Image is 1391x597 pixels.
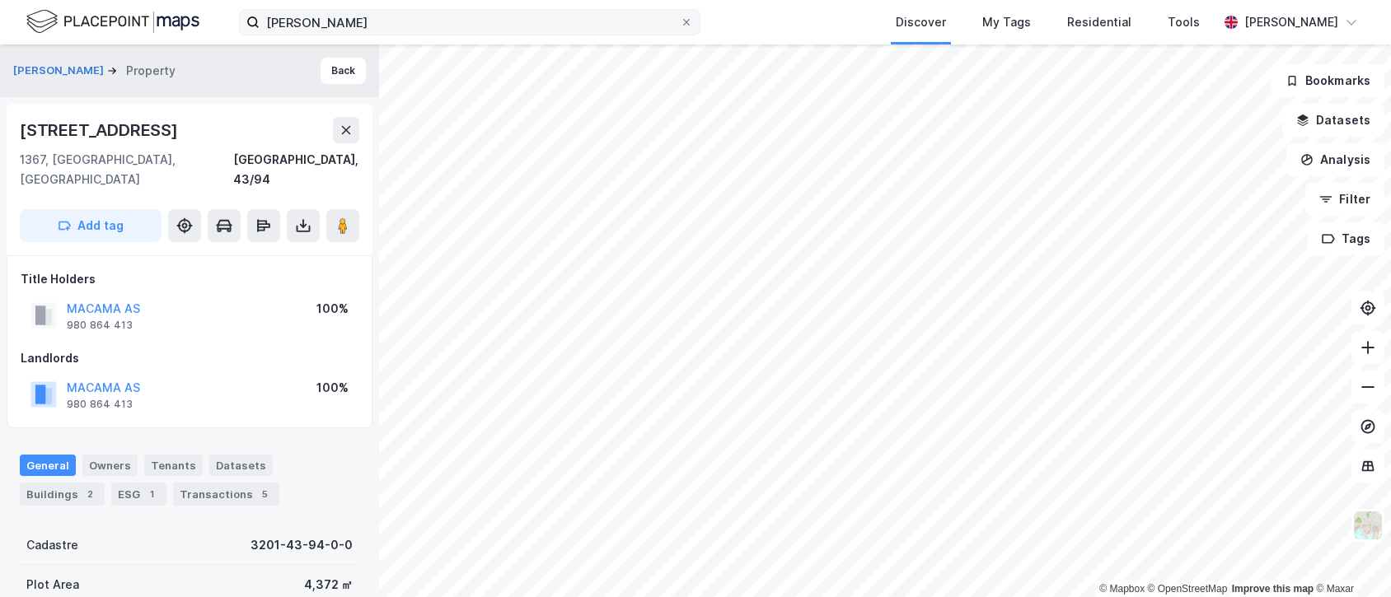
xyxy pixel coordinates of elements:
[20,455,76,476] div: General
[260,10,680,35] input: Search by address, cadastre, landlords, tenants or people
[1272,64,1384,97] button: Bookmarks
[1305,183,1384,216] button: Filter
[1309,518,1391,597] iframe: Chat Widget
[21,348,358,368] div: Landlords
[256,486,273,502] div: 5
[20,150,233,189] div: 1367, [GEOGRAPHIC_DATA], [GEOGRAPHIC_DATA]
[233,150,359,189] div: [GEOGRAPHIC_DATA], 43/94
[1232,583,1314,595] a: Improve this map
[111,483,166,506] div: ESG
[126,61,176,81] div: Property
[20,117,181,143] div: [STREET_ADDRESS]
[21,269,358,289] div: Title Holders
[173,483,279,506] div: Transactions
[1099,583,1145,595] a: Mapbox
[321,58,366,84] button: Back
[1067,12,1131,32] div: Residential
[316,299,349,319] div: 100%
[251,535,353,555] div: 3201-43-94-0-0
[26,575,79,595] div: Plot Area
[20,483,105,506] div: Buildings
[304,575,353,595] div: 4,372 ㎡
[82,486,98,502] div: 2
[82,455,138,476] div: Owners
[1286,143,1384,176] button: Analysis
[1148,583,1228,595] a: OpenStreetMap
[1168,12,1200,32] div: Tools
[1282,104,1384,137] button: Datasets
[143,486,160,502] div: 1
[1309,518,1391,597] div: Kontrollprogram for chat
[26,7,199,36] img: logo.f888ab2527a4732fd821a326f86c7f29.svg
[982,12,1031,32] div: My Tags
[13,63,107,79] button: [PERSON_NAME]
[26,535,78,555] div: Cadastre
[20,209,162,242] button: Add tag
[67,319,133,332] div: 980 864 413
[67,398,133,411] div: 980 864 413
[209,455,273,476] div: Datasets
[1308,222,1384,255] button: Tags
[1244,12,1338,32] div: [PERSON_NAME]
[316,378,349,398] div: 100%
[896,12,946,32] div: Discover
[144,455,203,476] div: Tenants
[1352,510,1384,541] img: Z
